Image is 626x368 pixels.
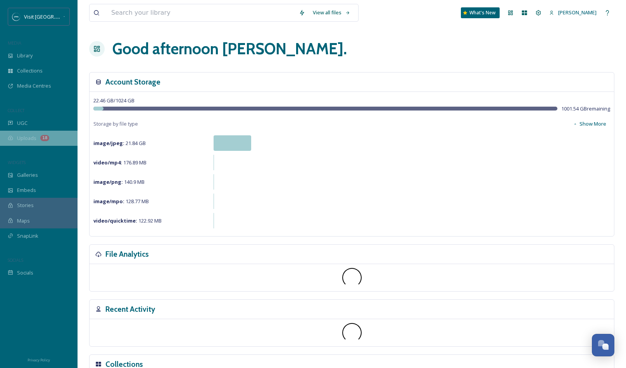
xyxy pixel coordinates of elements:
span: Stories [17,202,34,209]
strong: image/png : [93,178,123,185]
span: Media Centres [17,82,51,90]
span: WIDGETS [8,159,26,165]
span: 176.89 MB [93,159,147,166]
a: View all files [309,5,354,20]
a: [PERSON_NAME] [545,5,600,20]
span: Collections [17,67,43,74]
span: Uploads [17,135,36,142]
span: 22.46 GB / 1024 GB [93,97,135,104]
input: Search your library [107,4,295,21]
a: Privacy Policy [28,355,50,364]
button: Show More [569,116,610,131]
strong: image/jpeg : [93,140,124,147]
span: 140.9 MB [93,178,145,185]
h3: File Analytics [105,249,149,260]
span: SOCIALS [8,257,23,263]
span: UGC [17,119,28,127]
strong: video/mp4 : [93,159,122,166]
span: Library [17,52,33,59]
h1: Good afternoon [PERSON_NAME] . [112,37,347,60]
span: Embeds [17,187,36,194]
span: Socials [17,269,33,276]
span: 128.77 MB [93,198,149,205]
span: 21.84 GB [93,140,146,147]
div: 18 [40,135,49,141]
span: Galleries [17,171,38,179]
strong: video/quicktime : [93,217,137,224]
span: [PERSON_NAME] [558,9,597,16]
span: COLLECT [8,107,24,113]
span: Maps [17,217,30,225]
span: 1001.54 GB remaining [561,105,610,112]
span: Visit [GEOGRAPHIC_DATA][US_STATE] [24,13,110,20]
span: MEDIA [8,40,21,46]
h3: Account Storage [105,76,160,88]
button: Open Chat [592,334,614,356]
span: Privacy Policy [28,358,50,363]
img: SM%20Social%20Profile.png [12,13,20,21]
span: Storage by file type [93,120,138,128]
span: 122.92 MB [93,217,162,224]
h3: Recent Activity [105,304,155,315]
span: SnapLink [17,232,38,240]
strong: image/mpo : [93,198,124,205]
a: What's New [461,7,500,18]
